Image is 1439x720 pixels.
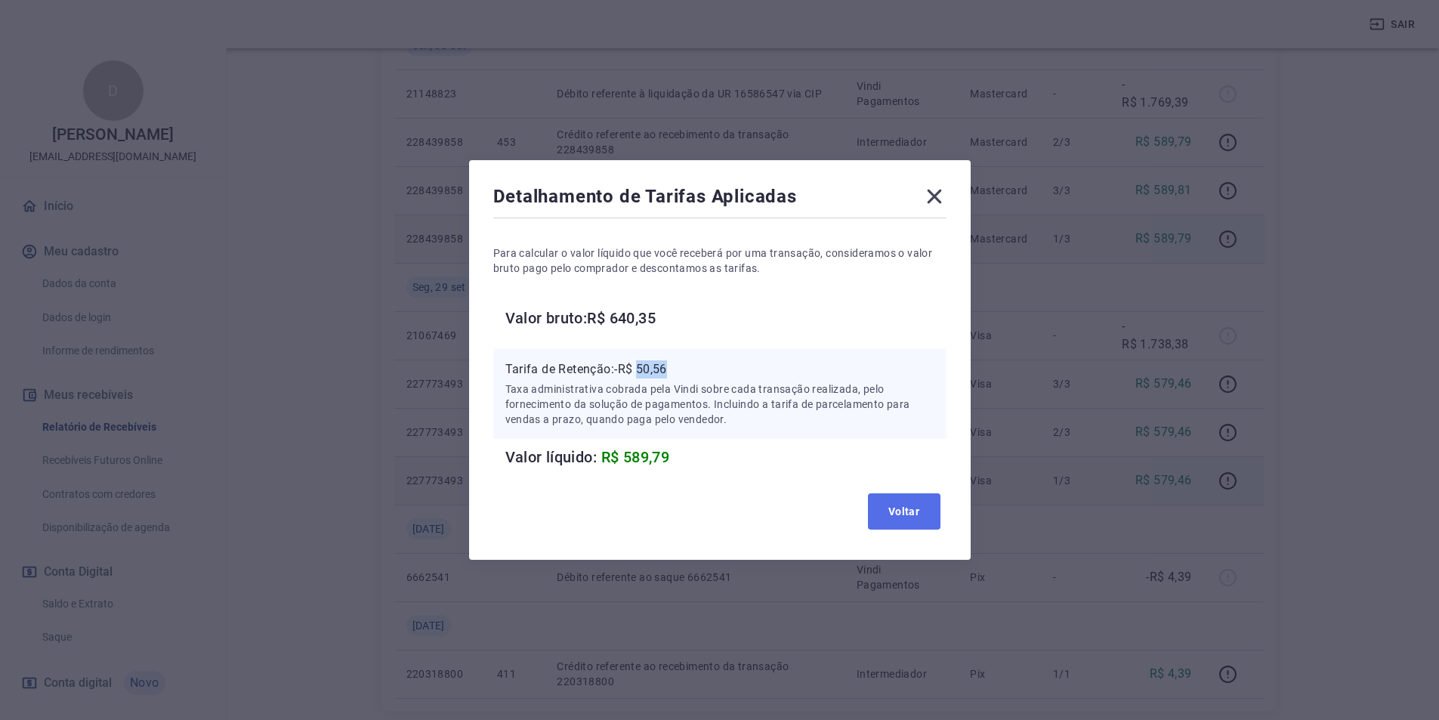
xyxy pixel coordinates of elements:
p: Para calcular o valor líquido que você receberá por uma transação, consideramos o valor bruto pag... [493,246,946,276]
p: Tarifa de Retenção: -R$ 50,56 [505,360,934,379]
span: R$ 589,79 [601,448,670,466]
h6: Valor bruto: R$ 640,35 [505,306,946,330]
h6: Valor líquido: [505,445,946,469]
p: Taxa administrativa cobrada pela Vindi sobre cada transação realizada, pelo fornecimento da soluç... [505,382,934,427]
button: Voltar [868,493,940,530]
div: Detalhamento de Tarifas Aplicadas [493,184,946,215]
